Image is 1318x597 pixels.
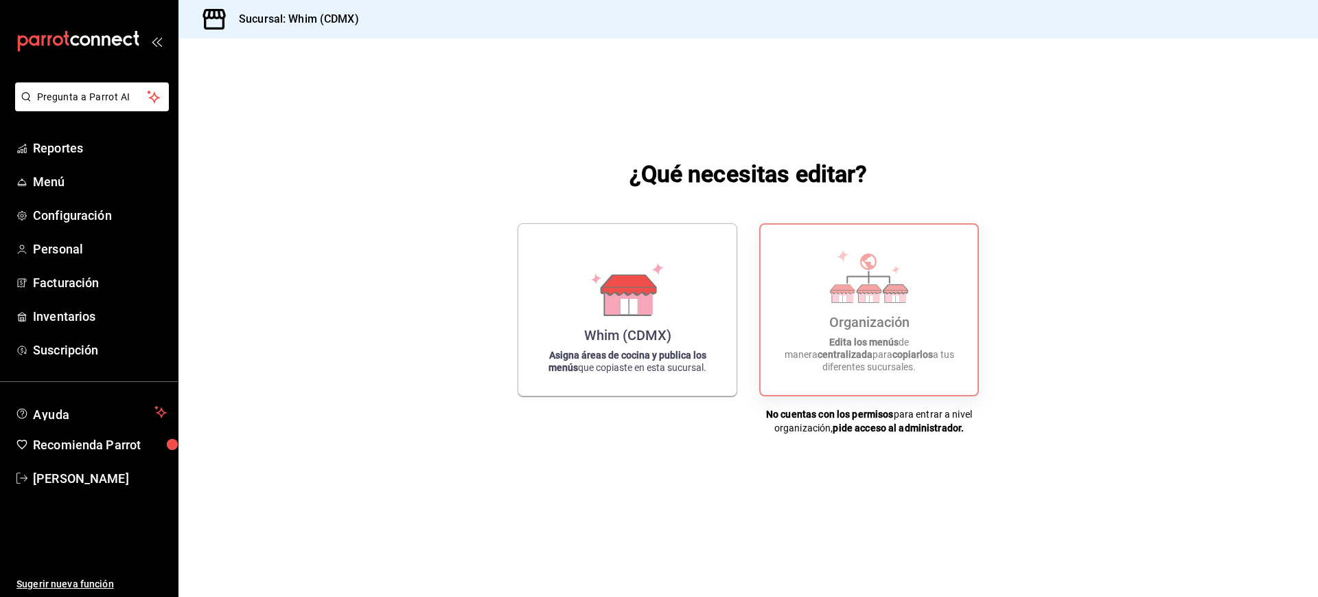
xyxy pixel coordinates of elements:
[228,11,359,27] h3: Sucursal: Whim (CDMX)
[833,423,964,433] strong: pide acceso al administrador.
[10,100,169,114] a: Pregunta a Parrot AI
[759,407,979,435] div: para entrar a nivel organización,
[37,90,148,104] span: Pregunta a Parrot AI
[151,36,162,47] button: open_drawer_menu
[33,341,167,359] span: Suscripción
[829,337,899,348] strong: Edita los menús
[629,157,868,190] h1: ¿Qué necesitas editar?
[33,240,167,258] span: Personal
[33,206,167,225] span: Configuración
[33,469,167,488] span: [PERSON_NAME]
[584,327,671,343] div: Whim (CDMX)
[766,409,894,420] strong: No cuentas con los permisos
[535,349,720,374] p: que copiaste en esta sucursal.
[16,577,167,592] span: Sugerir nueva función
[15,82,169,111] button: Pregunta a Parrot AI
[33,139,167,157] span: Reportes
[33,172,167,191] span: Menú
[33,404,149,420] span: Ayuda
[818,349,872,360] strong: centralizada
[33,436,167,454] span: Recomienda Parrot
[548,350,706,373] strong: Asigna áreas de cocina y publica los menús
[33,307,167,326] span: Inventarios
[33,273,167,292] span: Facturación
[777,336,961,373] p: de manera para a tus diferentes sucursales.
[829,314,910,330] div: Organización
[892,349,933,360] strong: copiarlos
